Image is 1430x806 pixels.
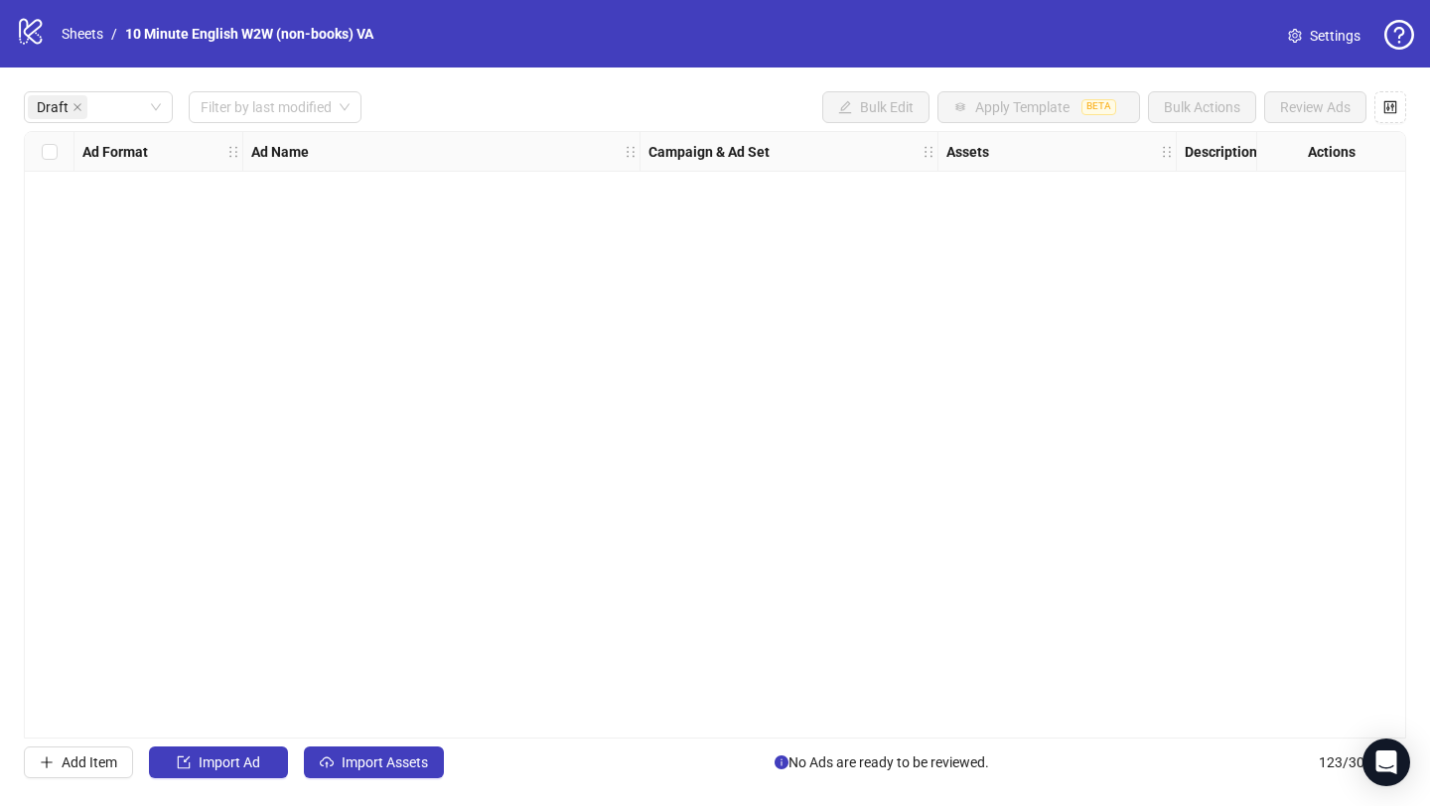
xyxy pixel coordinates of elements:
[28,95,87,119] span: Draft
[40,755,54,769] span: plus
[775,755,788,769] span: info-circle
[648,141,770,163] strong: Campaign & Ad Set
[24,746,133,778] button: Add Item
[1171,132,1176,171] div: Resize Assets column
[251,141,309,163] strong: Ad Name
[1148,91,1256,123] button: Bulk Actions
[320,755,334,769] span: cloud-upload
[111,23,117,45] li: /
[237,132,242,171] div: Resize Ad Format column
[1374,91,1406,123] button: Configure table settings
[1383,100,1397,114] span: control
[775,751,989,773] span: No Ads are ready to be reviewed.
[1185,141,1264,163] strong: Descriptions
[58,23,107,45] a: Sheets
[946,141,989,163] strong: Assets
[177,755,191,769] span: import
[635,132,640,171] div: Resize Ad Name column
[1384,20,1414,50] span: question-circle
[638,145,651,159] span: holder
[624,145,638,159] span: holder
[121,23,377,45] a: 10 Minute English W2W (non-books) VA
[72,102,82,112] span: close
[82,141,148,163] strong: Ad Format
[1288,29,1302,43] span: setting
[304,746,444,778] button: Import Assets
[922,145,935,159] span: holder
[1174,145,1188,159] span: holder
[25,132,74,172] div: Select all rows
[1310,25,1360,47] span: Settings
[932,132,937,171] div: Resize Campaign & Ad Set column
[935,145,949,159] span: holder
[1362,739,1410,786] div: Open Intercom Messenger
[1264,91,1366,123] button: Review Ads
[342,754,428,770] span: Import Assets
[937,91,1140,123] button: Apply TemplateBETA
[240,145,254,159] span: holder
[149,746,288,778] button: Import Ad
[822,91,929,123] button: Bulk Edit
[1160,145,1174,159] span: holder
[1272,20,1376,52] a: Settings
[226,145,240,159] span: holder
[37,96,69,118] span: Draft
[199,754,260,770] span: Import Ad
[1319,751,1406,773] span: 123 / 300 items
[62,754,117,770] span: Add Item
[1308,141,1356,163] strong: Actions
